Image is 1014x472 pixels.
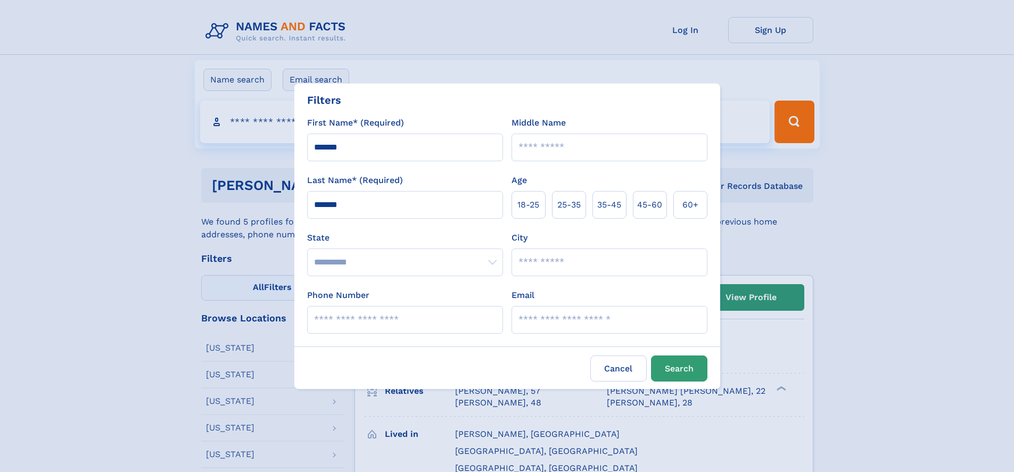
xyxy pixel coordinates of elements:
span: 18‑25 [517,198,539,211]
label: Last Name* (Required) [307,174,403,187]
span: 60+ [682,198,698,211]
label: Cancel [590,355,647,382]
label: First Name* (Required) [307,117,404,129]
label: City [512,231,527,244]
label: Age [512,174,527,187]
span: 35‑45 [597,198,621,211]
span: 45‑60 [637,198,662,211]
label: Phone Number [307,289,369,302]
label: State [307,231,503,244]
label: Email [512,289,534,302]
div: Filters [307,92,341,108]
span: 25‑35 [557,198,581,211]
label: Middle Name [512,117,566,129]
button: Search [651,355,707,382]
